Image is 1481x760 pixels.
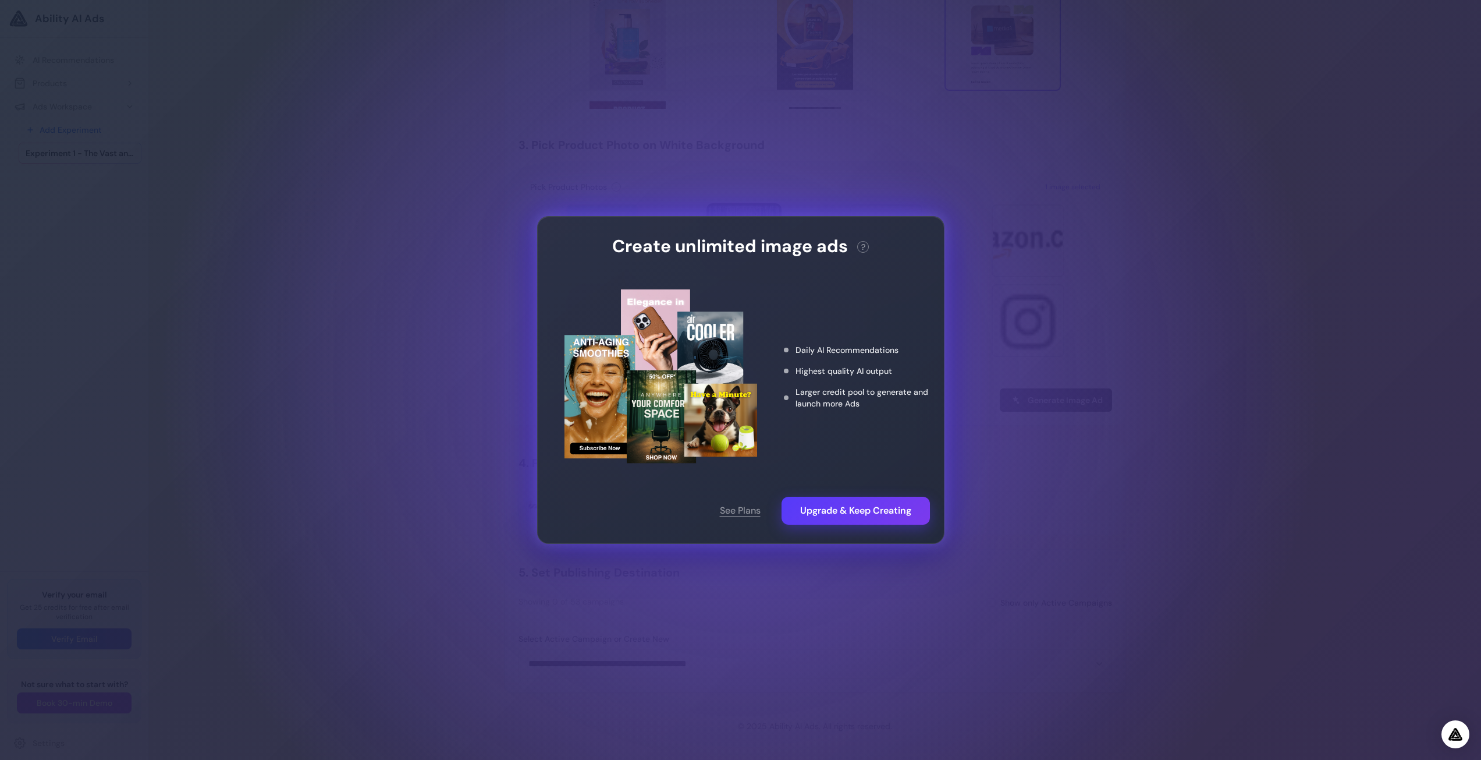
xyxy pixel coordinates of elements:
button: See Plans [706,497,775,525]
span: Highest quality AI output [795,365,892,377]
div: Open Intercom Messenger [1441,720,1469,748]
h3: Create unlimited image ads [612,235,848,257]
button: Upgrade & Keep Creating [782,497,930,525]
span: Daily AI Recommendations [795,344,898,356]
img: Upgrade [564,289,757,464]
span: Larger credit pool to generate and launch more Ads [795,386,929,409]
span: ? [861,241,865,253]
